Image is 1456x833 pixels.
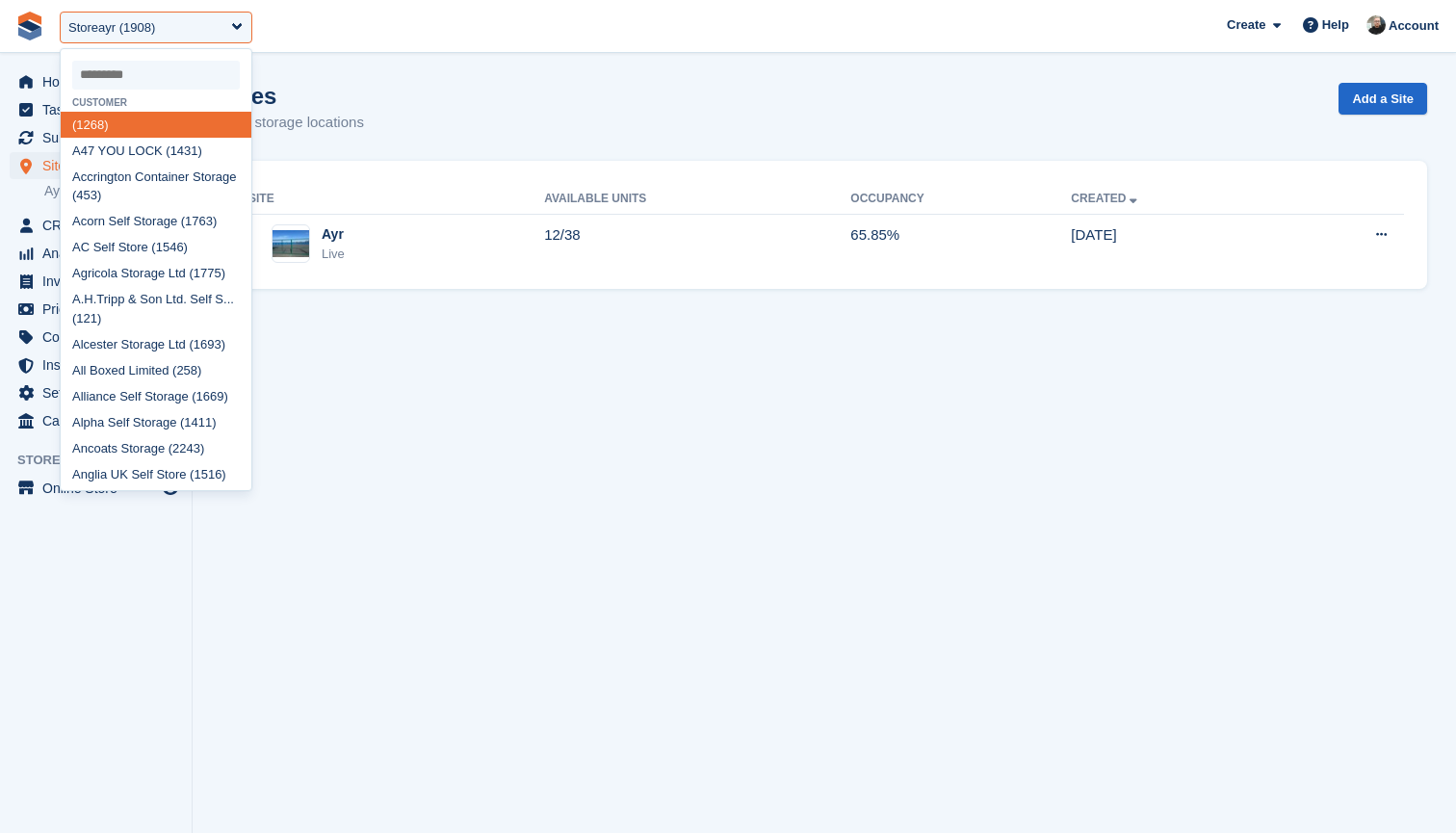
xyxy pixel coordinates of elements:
[221,112,364,134] p: Your storage locations
[61,409,251,435] div: Alpha Self Storage (1411)
[42,96,158,123] span: Tasks
[850,214,1071,273] td: 65.85%
[10,351,182,378] a: menu
[42,475,158,502] span: Online Store
[245,184,544,215] th: Site
[61,209,251,235] div: Acorn Self Storage (1763)
[10,240,182,267] a: menu
[10,407,182,434] a: menu
[61,164,251,209] div: Accrington Container Storage (453)
[850,184,1071,215] th: Occupancy
[42,124,158,151] span: Subscriptions
[17,451,192,470] span: Storefront
[322,224,345,245] div: Ayr
[322,245,345,264] div: Live
[61,138,251,164] div: A47 YOU LOCK (1431)
[42,324,158,351] span: Coupons
[61,383,251,409] div: Alliance Self Storage (1669)
[10,152,182,179] a: menu
[10,96,182,123] a: menu
[273,230,309,258] img: Image of Ayr site
[544,214,850,273] td: 12/38
[68,18,155,38] div: Storeayr (1908)
[42,268,158,295] span: Invoices
[1389,16,1439,36] span: Account
[61,435,251,461] div: Ancoats Storage (2243)
[42,212,158,239] span: CRM
[42,68,158,95] span: Home
[10,212,182,239] a: menu
[1339,83,1427,115] a: Add a Site
[42,407,158,434] span: Capital
[10,379,182,406] a: menu
[42,351,158,378] span: Insurance
[1366,15,1386,35] img: Tom Huddleston
[61,357,251,383] div: All Boxed Limited (258)
[61,235,251,261] div: AC Self Store (1546)
[1322,15,1349,35] span: Help
[61,261,251,287] div: Agricola Storage Ltd (1775)
[10,324,182,351] a: menu
[44,182,182,200] a: Ayr
[42,296,158,323] span: Pricing
[61,112,251,138] div: (1268)
[1227,15,1265,35] span: Create
[10,296,182,323] a: menu
[10,68,182,95] a: menu
[1071,192,1141,205] a: Created
[221,83,364,109] h1: Sites
[10,475,182,502] a: menu
[61,461,251,487] div: Anglia UK Self Store (1516)
[1071,214,1282,273] td: [DATE]
[10,268,182,295] a: menu
[42,379,158,406] span: Settings
[61,331,251,357] div: Alcester Storage Ltd (1693)
[544,184,850,215] th: Available Units
[15,12,44,40] img: stora-icon-8386f47178a22dfd0bd8f6a31ec36ba5ce8667c1dd55bd0f319d3a0aa187defe.svg
[61,97,251,108] div: Customer
[61,287,251,332] div: A.H.Tripp & Son Ltd. Self S... (121)
[42,152,158,179] span: Sites
[10,124,182,151] a: menu
[42,240,158,267] span: Analytics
